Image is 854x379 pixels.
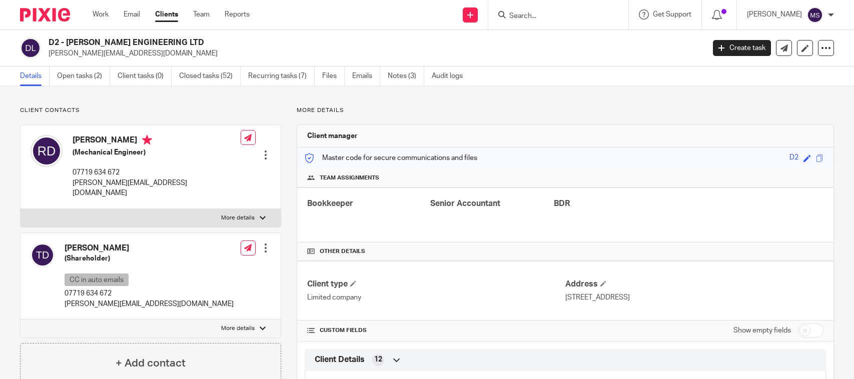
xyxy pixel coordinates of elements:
[93,9,109,19] a: Work
[116,355,186,371] h4: + Add contact
[653,11,691,18] span: Get Support
[307,131,358,141] h3: Client manager
[142,135,152,145] i: Primary
[124,9,140,19] a: Email
[816,154,823,162] span: Copy to clipboard
[307,292,565,302] p: Limited company
[20,66,50,86] a: Details
[248,66,315,86] a: Recurring tasks (7)
[20,8,70,21] img: Pixie
[20,37,41,58] img: svg%3E
[305,153,477,163] p: Master code for secure communications and files
[65,243,234,253] h4: [PERSON_NAME]
[49,48,698,58] p: [PERSON_NAME][EMAIL_ADDRESS][DOMAIN_NAME]
[65,273,129,286] p: CC in auto emails
[49,37,568,48] h2: D2 - [PERSON_NAME] ENGINEERING LTD
[221,214,255,222] p: More details
[73,135,241,147] h4: [PERSON_NAME]
[320,174,379,182] span: Team assignments
[352,66,380,86] a: Emails
[797,40,813,56] a: Edit client
[322,66,345,86] a: Files
[307,279,565,289] h4: Client type
[432,66,470,86] a: Audit logs
[221,324,255,332] p: More details
[179,66,241,86] a: Closed tasks (52)
[65,288,234,298] p: 07719 634 672
[118,66,172,86] a: Client tasks (0)
[65,299,234,309] p: [PERSON_NAME][EMAIL_ADDRESS][DOMAIN_NAME]
[807,7,823,23] img: svg%3E
[31,135,63,167] img: svg%3E
[430,199,500,207] span: Senior Accountant
[803,154,811,162] span: Edit code
[225,9,250,19] a: Reports
[193,9,210,19] a: Team
[155,9,178,19] a: Clients
[20,106,281,114] p: Client contacts
[789,152,798,164] div: D2
[508,12,598,21] input: Search
[307,326,565,334] h4: CUSTOM FIELDS
[776,40,792,56] a: Send new email
[57,66,110,86] a: Open tasks (2)
[747,9,802,19] p: [PERSON_NAME]
[600,280,606,286] span: Edit Address
[73,178,241,198] p: [PERSON_NAME][EMAIL_ADDRESS][DOMAIN_NAME]
[374,354,382,364] span: 12
[713,40,771,56] a: Create task
[320,247,365,255] span: Other details
[73,167,241,177] p: 07719 634 672
[565,279,823,289] h4: Address
[297,106,834,114] p: More details
[31,243,55,267] img: svg%3E
[315,354,365,365] span: Client Details
[65,253,234,263] h5: (Shareholder)
[73,147,241,157] h5: (Mechanical Engineer)
[350,280,356,286] span: Change Client type
[307,199,353,207] span: Bookkeeper
[554,199,570,207] span: BDR
[733,325,791,335] label: Show empty fields
[565,292,823,302] p: [STREET_ADDRESS]
[388,66,424,86] a: Notes (3)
